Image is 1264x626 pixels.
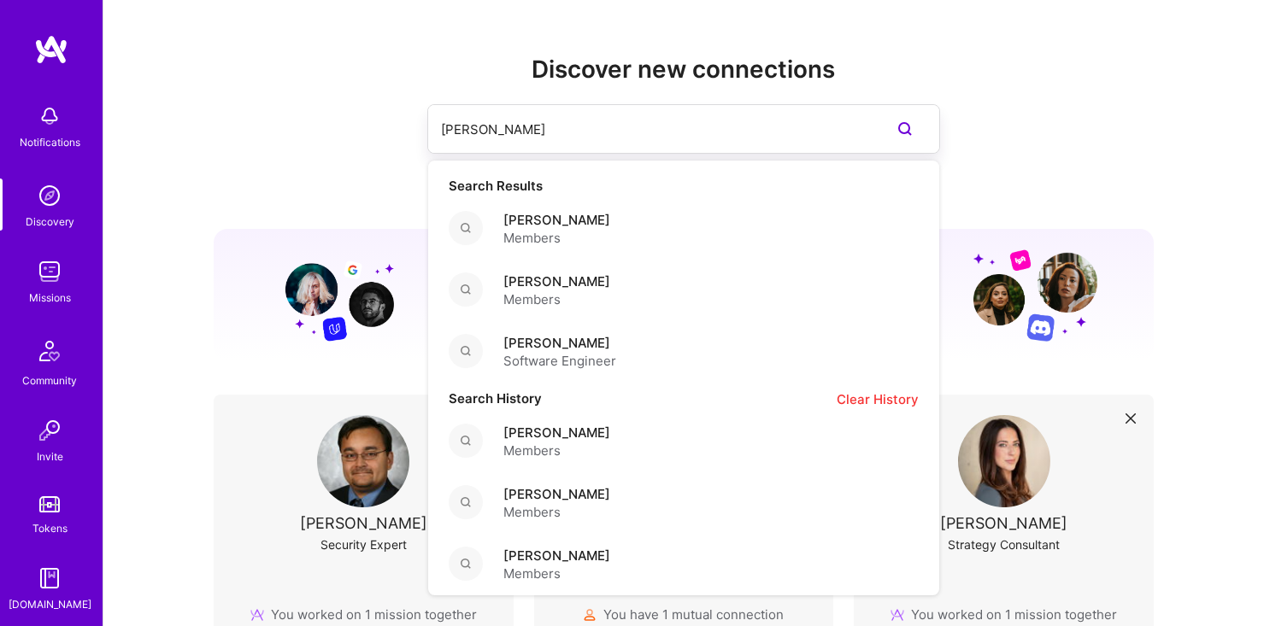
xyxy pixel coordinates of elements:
img: discovery [32,178,67,213]
i: icon SearchPurple [895,119,915,139]
img: tokens [39,496,60,512]
i: icon Close [1126,413,1136,424]
i: icon Search [461,223,471,233]
i: icon Search [461,346,471,356]
div: Missions [29,289,71,307]
div: Tokens [32,519,68,537]
img: User Avatar [958,415,1050,507]
span: [PERSON_NAME] [503,424,610,442]
div: [PERSON_NAME] [940,514,1067,532]
img: bell [32,99,67,133]
img: mission icon [250,608,264,622]
div: Invite [37,448,63,465]
div: Notifications [20,133,80,151]
i: icon Search [461,559,471,569]
div: You have 1 mutual connection [583,606,784,623]
div: Community [22,372,77,389]
div: Security Expert [320,535,407,553]
i: icon Search [461,497,471,507]
span: Members [503,503,610,521]
span: Members [503,229,610,247]
div: [PERSON_NAME] [300,514,427,532]
span: Clear History [837,390,919,408]
img: logo [34,34,68,65]
img: mission icon [891,608,904,622]
img: mutualConnections icon [583,608,597,622]
img: guide book [32,561,67,595]
img: Grow your network [270,248,394,342]
span: [PERSON_NAME] [503,547,610,565]
h2: Discover new connections [214,56,1154,84]
span: [PERSON_NAME] [503,272,610,290]
div: Discovery [26,213,74,231]
i: icon Search [461,436,471,446]
span: Members [503,442,610,459]
h4: Search Results [428,178,939,194]
h4: Search History [428,391,562,407]
span: Members [503,290,610,308]
span: Software Engineer [503,352,616,370]
img: User Avatar [317,415,409,507]
span: [PERSON_NAME] [503,334,616,352]
input: Search builders by name [441,108,858,151]
span: [PERSON_NAME] [503,485,610,503]
img: Grow your network [973,249,1097,342]
span: Members [503,565,610,582]
div: You worked on 1 mission together [250,606,477,623]
div: [DOMAIN_NAME] [9,595,91,613]
i: icon Search [461,284,471,295]
img: Community [29,331,70,372]
div: Strategy Consultant [948,535,1060,553]
div: You worked on 1 mission together [891,606,1117,623]
img: teamwork [32,254,67,289]
img: Invite [32,413,67,448]
span: [PERSON_NAME] [503,211,610,229]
